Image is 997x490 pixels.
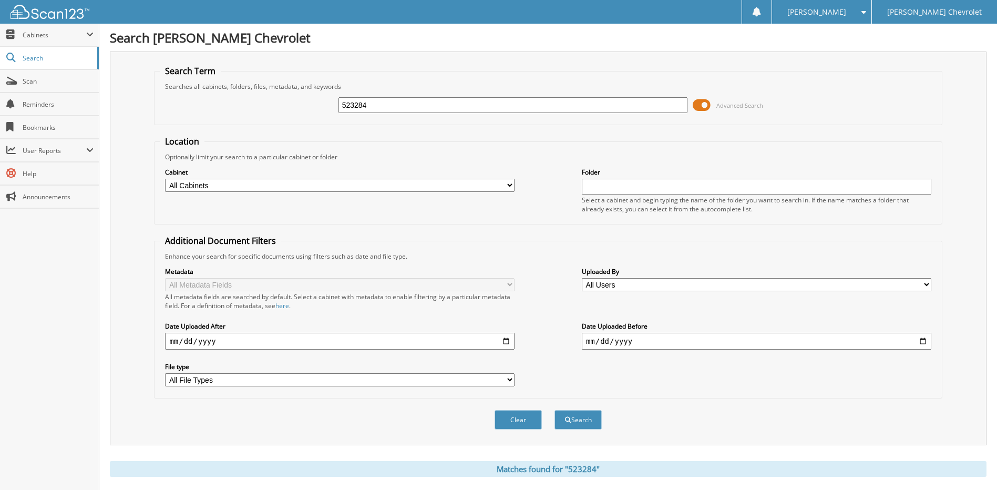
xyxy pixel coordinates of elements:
[582,196,931,213] div: Select a cabinet and begin typing the name of the folder you want to search in. If the name match...
[160,252,936,261] div: Enhance your search for specific documents using filters such as date and file type.
[23,146,86,155] span: User Reports
[160,235,281,247] legend: Additional Document Filters
[582,333,931,350] input: end
[23,192,94,201] span: Announcements
[165,267,515,276] label: Metadata
[165,168,515,177] label: Cabinet
[554,410,602,430] button: Search
[716,101,763,109] span: Advanced Search
[165,292,515,310] div: All metadata fields are searched by default. Select a cabinet with metadata to enable filtering b...
[23,169,94,178] span: Help
[11,5,89,19] img: scan123-logo-white.svg
[23,100,94,109] span: Reminders
[160,152,936,161] div: Optionally limit your search to a particular cabinet or folder
[165,322,515,331] label: Date Uploaded After
[887,9,982,15] span: [PERSON_NAME] Chevrolet
[787,9,846,15] span: [PERSON_NAME]
[160,65,221,77] legend: Search Term
[110,461,986,477] div: Matches found for "523284"
[160,136,204,147] legend: Location
[110,29,986,46] h1: Search [PERSON_NAME] Chevrolet
[582,322,931,331] label: Date Uploaded Before
[160,82,936,91] div: Searches all cabinets, folders, files, metadata, and keywords
[23,77,94,86] span: Scan
[23,30,86,39] span: Cabinets
[165,362,515,371] label: File type
[495,410,542,430] button: Clear
[23,54,92,63] span: Search
[275,301,289,310] a: here
[165,333,515,350] input: start
[23,123,94,132] span: Bookmarks
[582,267,931,276] label: Uploaded By
[582,168,931,177] label: Folder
